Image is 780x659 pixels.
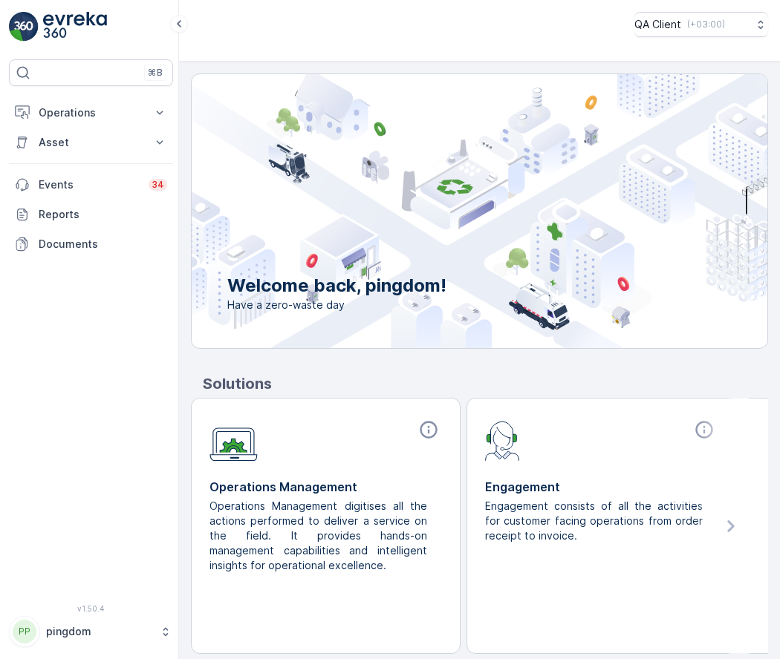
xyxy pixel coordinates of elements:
p: pingdom [46,624,152,639]
p: ( +03:00 ) [687,19,725,30]
p: Documents [39,237,167,252]
p: Solutions [203,373,768,395]
p: Operations Management [209,478,442,496]
a: Documents [9,229,173,259]
p: Asset [39,135,143,150]
p: Events [39,177,140,192]
span: Have a zero-waste day [227,298,446,312]
p: Engagement consists of all the activities for customer facing operations from order receipt to in... [485,499,706,543]
p: ⌘B [148,67,163,79]
button: PPpingdom [9,616,173,647]
img: module-icon [209,419,258,462]
p: Reports [39,207,167,222]
button: Operations [9,98,173,128]
a: Events34 [9,170,173,200]
p: Operations [39,105,143,120]
img: module-icon [485,419,520,461]
p: Welcome back, pingdom! [227,274,446,298]
p: Operations Management digitises all the actions performed to deliver a service on the field. It p... [209,499,430,573]
button: Asset [9,128,173,157]
img: logo [9,12,39,42]
p: 34 [152,179,164,191]
img: logo_light-DOdMpM7g.png [43,12,107,42]
a: Reports [9,200,173,229]
button: QA Client(+03:00) [634,12,768,37]
span: v 1.50.4 [9,604,173,613]
div: PP [13,620,36,643]
img: city illustration [125,74,767,348]
p: QA Client [634,17,681,32]
p: Engagement [485,478,718,496]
